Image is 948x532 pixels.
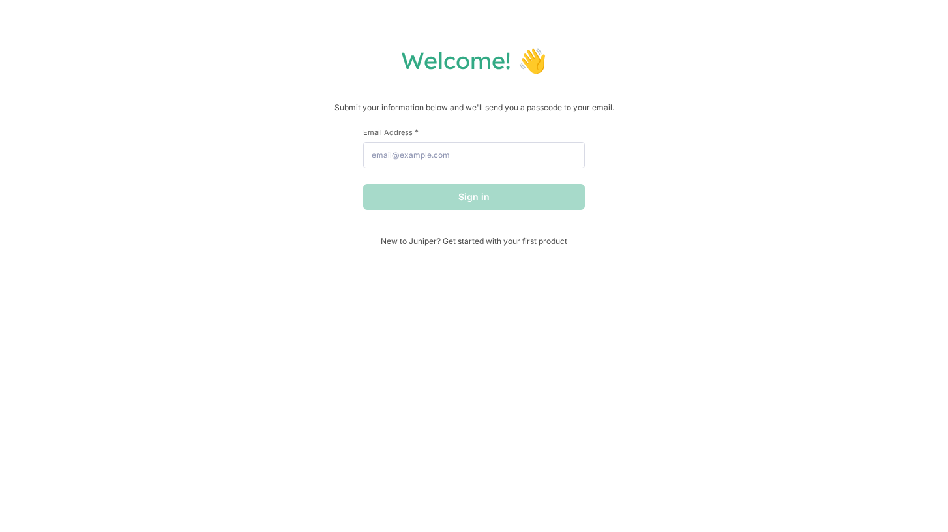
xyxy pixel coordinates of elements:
p: Submit your information below and we'll send you a passcode to your email. [13,101,935,114]
h1: Welcome! 👋 [13,46,935,75]
span: New to Juniper? Get started with your first product [363,236,585,246]
span: This field is required. [415,127,419,137]
label: Email Address [363,127,585,137]
input: email@example.com [363,142,585,168]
